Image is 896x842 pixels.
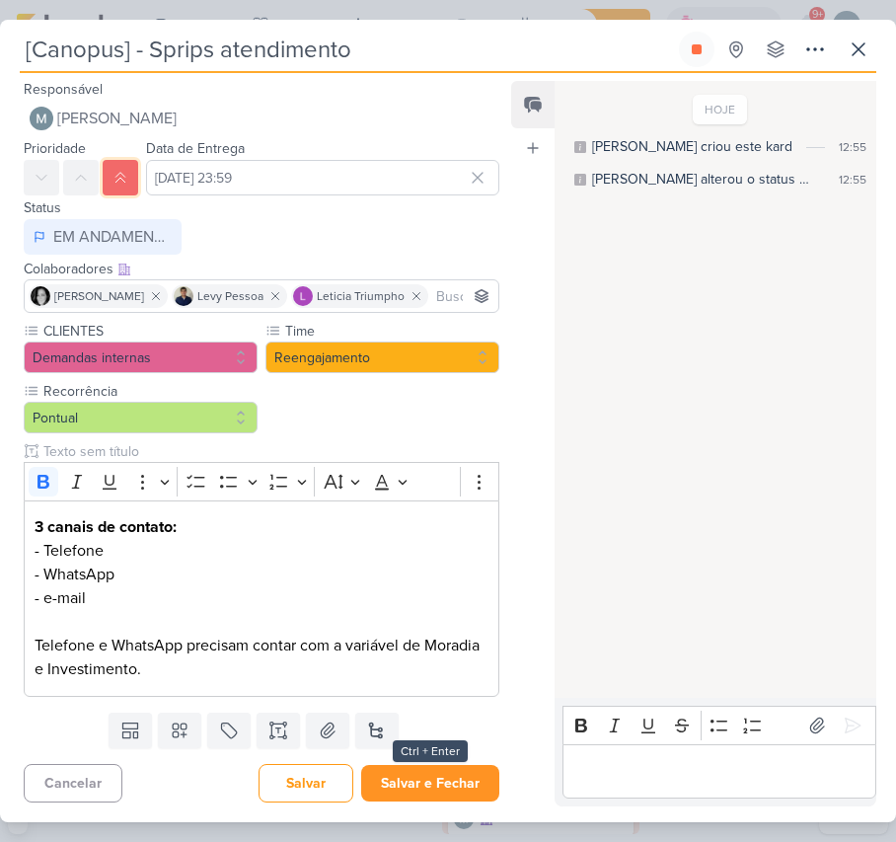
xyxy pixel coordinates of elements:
[24,140,86,157] label: Prioridade
[24,101,499,136] button: [PERSON_NAME]
[24,219,182,255] button: EM ANDAMENTO
[393,740,468,762] div: Ctrl + Enter
[24,81,103,98] label: Responsável
[146,140,245,157] label: Data de Entrega
[24,199,61,216] label: Status
[53,225,172,249] div: EM ANDAMENTO
[20,32,675,67] input: Kard Sem Título
[54,287,144,305] span: [PERSON_NAME]
[35,517,177,537] strong: 3 canais de contato:
[24,462,499,500] div: Editor toolbar
[689,41,705,57] div: Parar relógio
[562,744,876,799] div: Editor editing area: main
[592,169,811,190] div: Mariana alterou o status para "EM ANDAMENTO"
[265,342,499,373] button: Reengajamento
[432,284,494,308] input: Buscar
[24,500,499,697] div: Editor editing area: main
[57,107,177,130] span: [PERSON_NAME]
[24,259,499,279] div: Colaboradores
[41,321,258,342] label: CLIENTES
[174,286,193,306] img: Levy Pessoa
[259,764,353,803] button: Salvar
[283,321,499,342] label: Time
[146,160,499,195] input: Select a date
[574,174,586,186] div: Este log é visível à todos no kard
[30,107,53,130] img: Mariana Amorim
[361,765,499,802] button: Salvar e Fechar
[574,141,586,153] div: Este log é visível à todos no kard
[39,441,499,462] input: Texto sem título
[592,136,792,157] div: Mariana criou este kard
[41,381,258,402] label: Recorrência
[24,402,258,433] button: Pontual
[562,706,876,744] div: Editor toolbar
[24,342,258,373] button: Demandas internas
[24,764,122,803] button: Cancelar
[839,171,866,189] div: 12:55
[31,286,50,306] img: Renata Brandão
[839,138,866,156] div: 12:55
[317,287,405,305] span: Leticia Triumpho
[35,515,488,681] p: - Telefone - WhatsApp - ⁠e-mail Telefone e WhatsApp precisam contar com a variável de Moradia e I...
[293,286,313,306] img: Leticia Triumpho
[197,287,263,305] span: Levy Pessoa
